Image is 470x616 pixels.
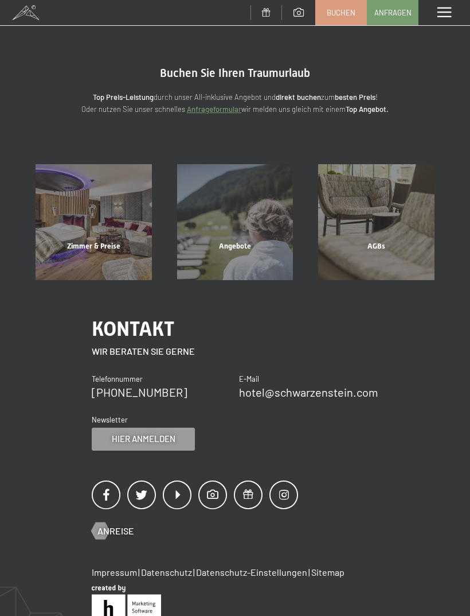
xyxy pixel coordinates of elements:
span: | [138,567,140,578]
span: AGBs [367,242,385,250]
strong: Top Angebot. [346,104,389,114]
strong: besten Preis [335,92,375,102]
a: Anfragen [367,1,418,25]
span: Buchen Sie Ihren Traumurlaub [160,66,310,80]
strong: direkt buchen [276,92,321,102]
span: E-Mail [239,374,259,383]
span: Kontakt [92,317,174,340]
a: Anfrageformular [187,104,241,114]
span: | [193,567,195,578]
span: Telefonnummer [92,374,143,383]
a: Buchung AGBs [305,164,447,281]
span: | [308,567,310,578]
a: Buchung Zimmer & Preise [23,164,164,281]
span: Zimmer & Preise [67,242,120,250]
a: Sitemap [311,567,344,578]
a: hotel@schwarzenstein.com [239,385,378,399]
a: Impressum [92,567,137,578]
span: Buchen [327,7,355,18]
a: Datenschutz-Einstellungen [196,567,307,578]
strong: Top Preis-Leistung [93,92,154,102]
span: Hier anmelden [112,433,175,445]
span: Anreise [97,525,134,537]
a: Buchen [316,1,366,25]
span: Wir beraten Sie gerne [92,346,195,357]
a: Buchung Angebote [164,164,306,281]
span: Newsletter [92,415,128,424]
p: durch unser All-inklusive Angebot und zum ! Oder nutzen Sie unser schnelles wir melden uns gleich... [46,91,424,115]
a: Datenschutz [141,567,192,578]
a: Anreise [92,525,134,537]
span: Anfragen [374,7,412,18]
span: Angebote [219,242,251,250]
a: [PHONE_NUMBER] [92,385,187,399]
